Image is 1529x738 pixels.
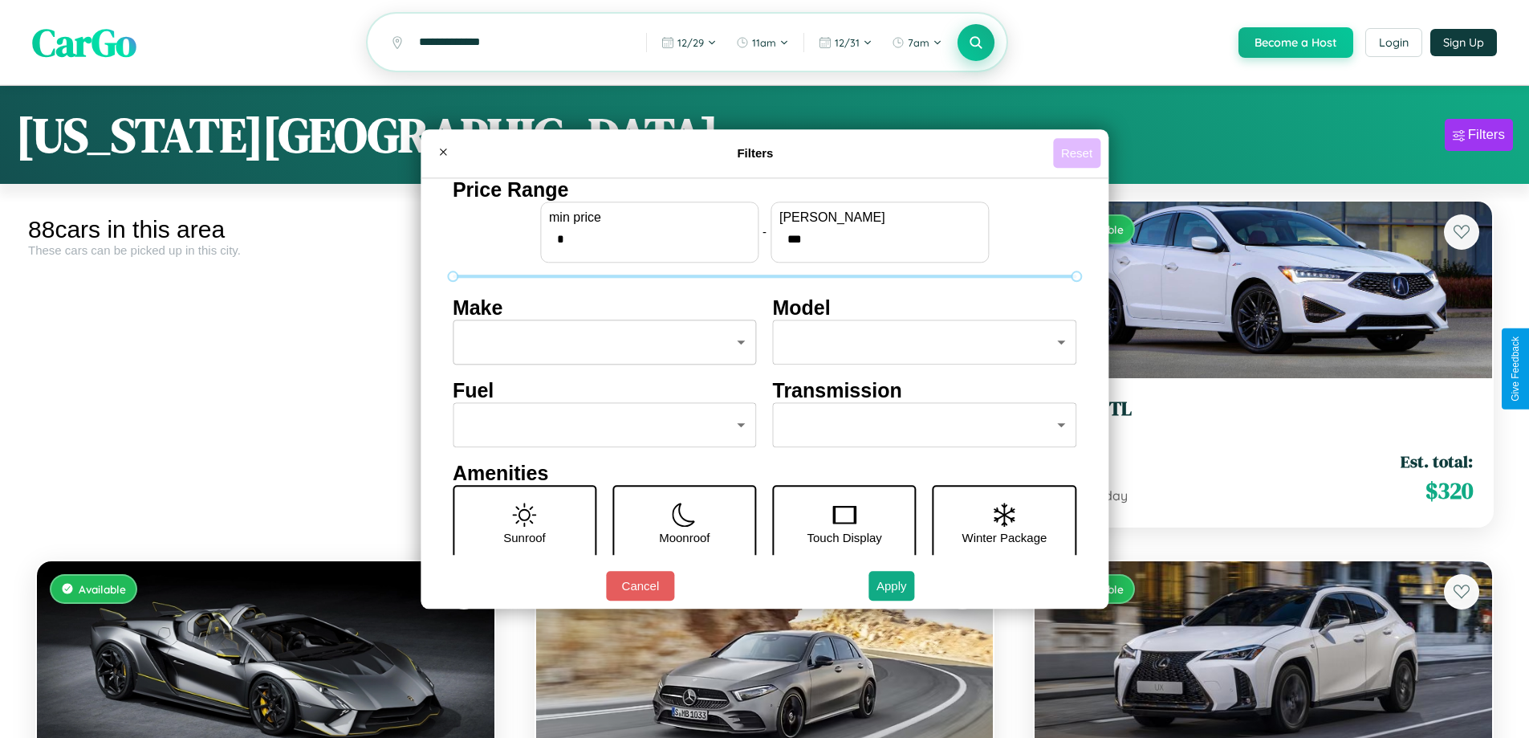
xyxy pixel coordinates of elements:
[884,30,950,55] button: 7am
[728,30,797,55] button: 11am
[16,102,718,168] h1: [US_STATE][GEOGRAPHIC_DATA]
[779,210,980,225] label: [PERSON_NAME]
[653,30,725,55] button: 12/29
[1238,27,1353,58] button: Become a Host
[762,221,767,243] p: -
[773,379,1077,402] h4: Transmission
[1054,398,1473,421] h3: Acura TL
[79,582,126,596] span: Available
[1053,138,1100,168] button: Reset
[503,527,546,548] p: Sunroof
[457,146,1053,160] h4: Filters
[453,178,1076,202] h4: Price Range
[811,30,880,55] button: 12/31
[1094,487,1128,504] span: / day
[835,36,860,49] span: 12 / 31
[606,571,674,601] button: Cancel
[1510,336,1521,402] div: Give Feedback
[1468,127,1505,143] div: Filters
[453,462,1076,485] h4: Amenities
[659,527,710,548] p: Moonroof
[28,216,503,243] div: 88 cars in this area
[28,243,503,257] div: These cars can be picked up in this city.
[453,296,757,320] h4: Make
[908,36,929,49] span: 7am
[1365,28,1422,57] button: Login
[773,296,1077,320] h4: Model
[868,571,915,601] button: Apply
[1425,475,1473,507] span: $ 320
[549,210,750,225] label: min price
[752,36,776,49] span: 11am
[1445,119,1513,151] button: Filters
[453,379,757,402] h4: Fuel
[1401,450,1473,473] span: Est. total:
[962,527,1047,548] p: Winter Package
[677,36,704,49] span: 12 / 29
[807,527,881,548] p: Touch Display
[1430,29,1497,56] button: Sign Up
[32,16,136,69] span: CarGo
[1054,398,1473,437] a: Acura TL2024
